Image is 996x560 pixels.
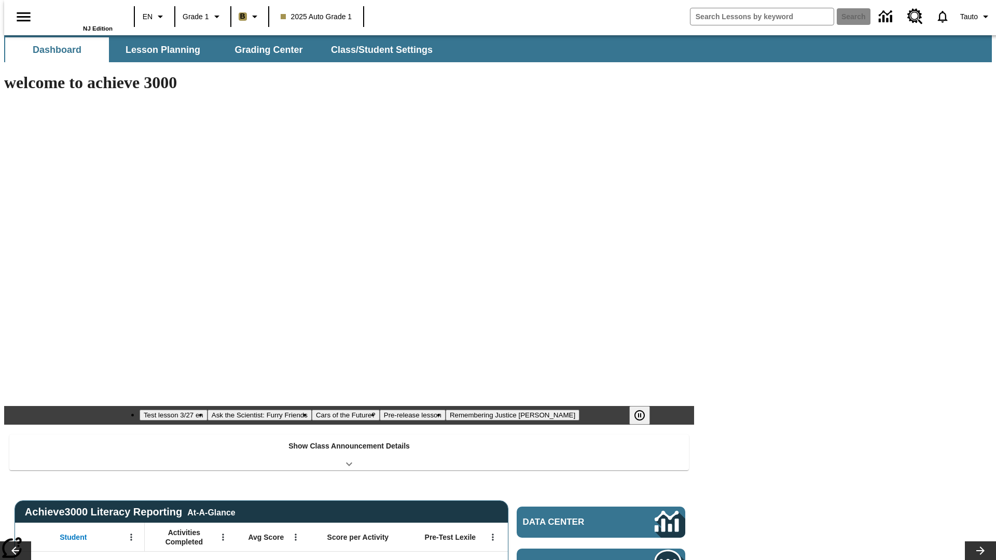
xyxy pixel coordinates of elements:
[138,7,171,26] button: Language: EN, Select a language
[323,37,441,62] button: Class/Student Settings
[217,37,321,62] button: Grading Center
[4,35,992,62] div: SubNavbar
[25,506,236,518] span: Achieve3000 Literacy Reporting
[83,25,113,32] span: NJ Edition
[4,37,442,62] div: SubNavbar
[485,529,501,545] button: Open Menu
[187,506,235,517] div: At-A-Glance
[956,7,996,26] button: Profile/Settings
[901,3,929,31] a: Resource Center, Will open in new tab
[178,7,227,26] button: Grade: Grade 1, Select a grade
[126,44,200,56] span: Lesson Planning
[5,37,109,62] button: Dashboard
[183,11,209,22] span: Grade 1
[208,410,312,421] button: Slide 2 Ask the Scientist: Furry Friends
[33,44,81,56] span: Dashboard
[60,533,87,542] span: Student
[960,11,978,22] span: Tauto
[9,435,689,470] div: Show Class Announcement Details
[425,533,476,542] span: Pre-Test Lexile
[288,441,410,452] p: Show Class Announcement Details
[380,410,446,421] button: Slide 4 Pre-release lesson
[331,44,433,56] span: Class/Student Settings
[140,410,208,421] button: Slide 1 Test lesson 3/27 en
[629,406,660,425] div: Pause
[248,533,284,542] span: Avg Score
[629,406,650,425] button: Pause
[111,37,215,62] button: Lesson Planning
[517,507,685,538] a: Data Center
[327,533,389,542] span: Score per Activity
[8,2,39,32] button: Open side menu
[240,10,245,23] span: B
[143,11,153,22] span: EN
[215,529,231,545] button: Open Menu
[446,410,579,421] button: Slide 5 Remembering Justice O'Connor
[123,529,139,545] button: Open Menu
[965,541,996,560] button: Lesson carousel, Next
[690,8,834,25] input: search field
[929,3,956,30] a: Notifications
[234,44,302,56] span: Grading Center
[150,528,218,547] span: Activities Completed
[234,7,265,26] button: Boost Class color is light brown. Change class color
[312,410,380,421] button: Slide 3 Cars of the Future?
[288,529,303,545] button: Open Menu
[45,5,113,25] a: Home
[873,3,901,31] a: Data Center
[281,11,352,22] span: 2025 Auto Grade 1
[4,73,694,92] h1: welcome to achieve 3000
[45,4,113,32] div: Home
[523,517,620,527] span: Data Center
